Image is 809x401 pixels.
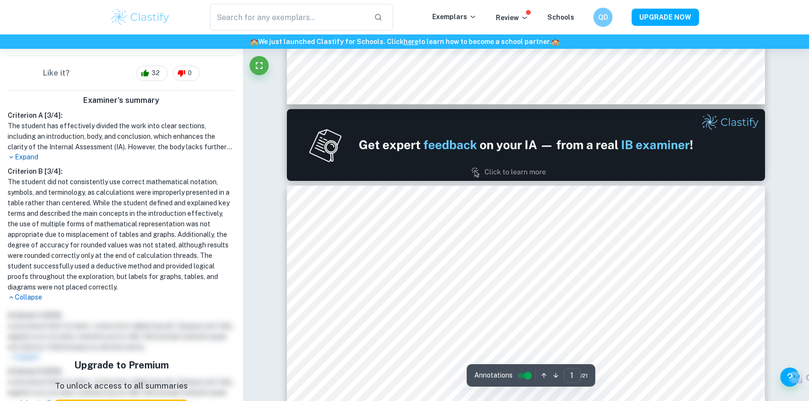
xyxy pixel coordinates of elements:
[8,292,235,302] p: Collapse
[496,12,528,23] p: Review
[8,152,235,162] p: Expand
[146,68,165,78] span: 32
[8,166,235,177] h6: Criterion B [ 3 / 4 ]:
[55,380,188,392] p: To unlock access to all summaries
[287,109,765,181] img: Ad
[8,110,235,121] h6: Criterion A [ 3 / 4 ]:
[632,9,699,26] button: UPGRADE NOW
[780,368,799,387] button: Help and Feedback
[250,56,269,75] button: Fullscreen
[210,4,366,31] input: Search for any exemplars...
[598,12,609,22] h6: QD
[173,66,200,81] div: 0
[250,38,258,45] span: 🏫
[4,95,239,106] h6: Examiner's summary
[8,121,235,152] h1: The student has effectively divided the work into clear sections, including an introduction, body...
[55,358,188,372] h5: Upgrade to Premium
[547,13,574,21] a: Schools
[551,38,559,45] span: 🏫
[136,66,168,81] div: 32
[43,67,70,79] h6: Like it?
[183,68,197,78] span: 0
[474,370,513,380] span: Annotations
[432,11,477,22] p: Exemplars
[2,36,807,47] h6: We just launched Clastify for Schools. Click to learn how to become a school partner.
[110,8,171,27] img: Clastify logo
[593,8,612,27] button: QD
[580,371,588,380] span: / 21
[404,38,418,45] a: here
[8,177,235,292] h1: The student did not consistently use correct mathematical notation, symbols, and terminology, as ...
